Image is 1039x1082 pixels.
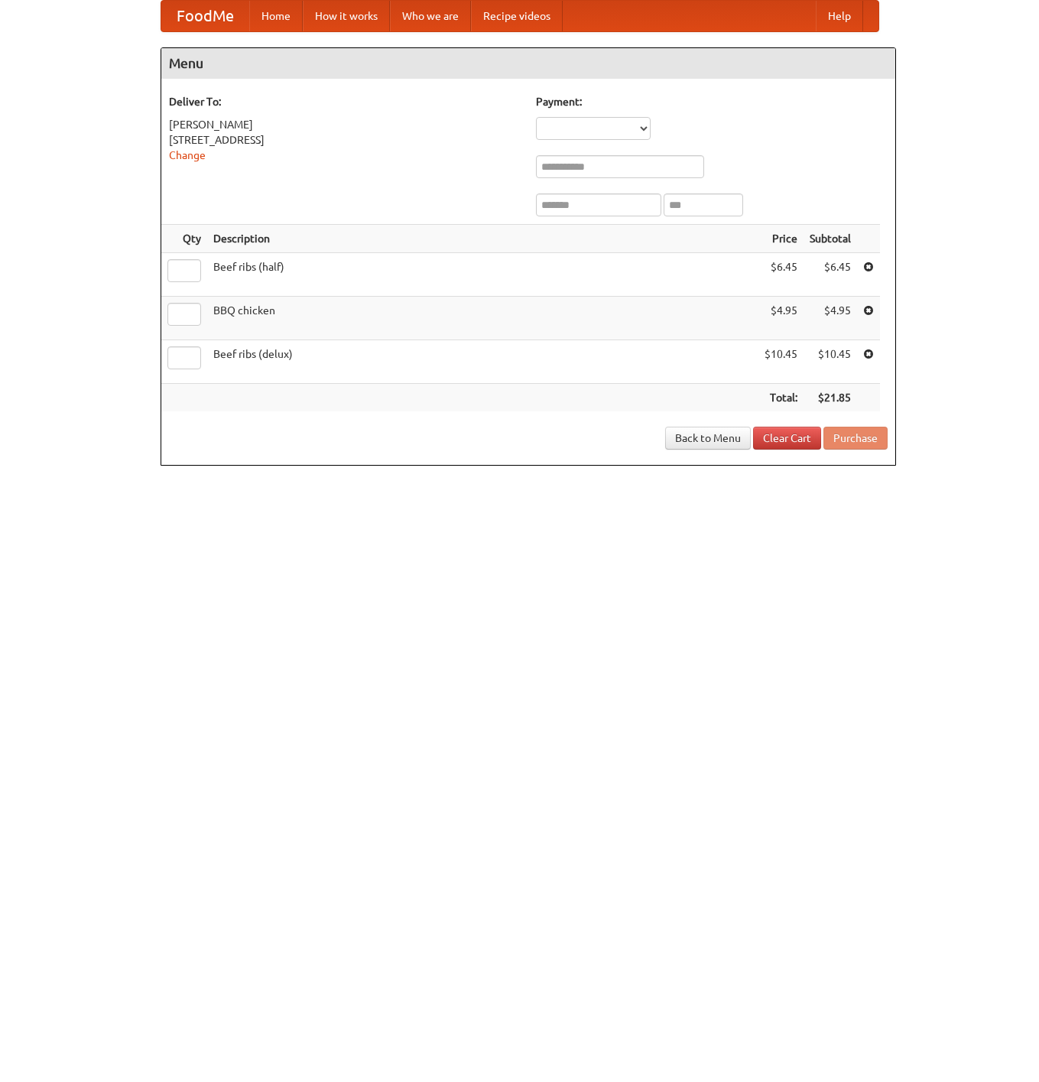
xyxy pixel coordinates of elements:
[804,340,857,384] td: $10.45
[804,253,857,297] td: $6.45
[169,149,206,161] a: Change
[536,94,888,109] h5: Payment:
[169,132,521,148] div: [STREET_ADDRESS]
[753,427,821,450] a: Clear Cart
[169,94,521,109] h5: Deliver To:
[758,297,804,340] td: $4.95
[471,1,563,31] a: Recipe videos
[161,48,895,79] h4: Menu
[207,253,758,297] td: Beef ribs (half)
[823,427,888,450] button: Purchase
[207,225,758,253] th: Description
[804,225,857,253] th: Subtotal
[169,117,521,132] div: [PERSON_NAME]
[758,253,804,297] td: $6.45
[161,1,249,31] a: FoodMe
[207,340,758,384] td: Beef ribs (delux)
[665,427,751,450] a: Back to Menu
[758,384,804,412] th: Total:
[804,297,857,340] td: $4.95
[249,1,303,31] a: Home
[207,297,758,340] td: BBQ chicken
[390,1,471,31] a: Who we are
[758,225,804,253] th: Price
[804,384,857,412] th: $21.85
[161,225,207,253] th: Qty
[303,1,390,31] a: How it works
[758,340,804,384] td: $10.45
[816,1,863,31] a: Help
